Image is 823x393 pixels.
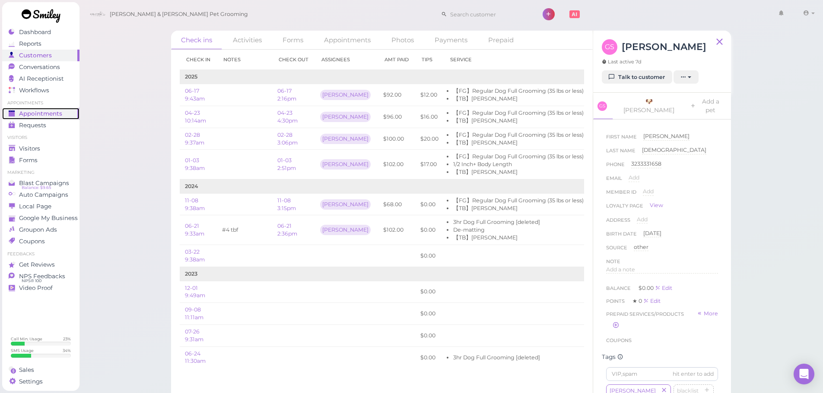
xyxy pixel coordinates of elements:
li: 【TB】[PERSON_NAME] [453,95,584,103]
a: Local Page [2,201,79,212]
span: $0.00 [639,285,655,291]
li: 【TB】[PERSON_NAME] [453,139,584,147]
li: 【FG】Regular Dog Full Grooming (35 lbs or less) [453,109,584,117]
li: 3hr Dog Full Grooming [deleted] [453,218,584,226]
td: $92.00 [378,84,415,106]
td: $0.00 [415,346,444,368]
a: Talk to customer [602,70,672,84]
td: $68.00 [378,193,415,215]
span: Get Reviews [19,261,55,268]
td: $100.00 [378,128,415,150]
span: Last Name [606,146,636,160]
a: More [697,310,718,318]
span: Add [629,174,639,181]
span: Add [637,216,648,223]
a: Blast Campaigns Balance: $9.65 [2,177,79,189]
a: AI Receptionist [2,73,79,85]
span: Coupons [606,337,632,343]
a: Prepaid [478,31,524,49]
li: 1/2 Inch+ Body Length [453,160,584,168]
a: 04-23 4:30pm [277,110,298,124]
a: Photos [381,31,424,49]
span: Add [643,188,654,195]
a: Payments [425,31,477,49]
li: 【TB】[PERSON_NAME] [453,234,584,242]
span: Points [606,298,626,304]
a: Requests [2,119,79,131]
span: Requests [19,122,46,129]
span: Address [606,216,630,230]
a: 12-01 9:49am [185,285,205,299]
b: 2025 [185,73,197,80]
li: Marketing [2,170,79,176]
span: Customers [19,52,52,59]
td: $0.00 [415,215,444,245]
a: Activities [223,31,272,49]
span: Phone [606,160,625,174]
div: 3233331658 [631,160,661,168]
li: 【FG】Regular Dog Full Grooming (35 lbs or less) [453,87,584,95]
a: Edit [643,298,661,304]
li: 【FG】Regular Dog Full Grooming (35 lbs or less) [453,197,584,204]
div: 34 % [63,348,71,353]
span: Auto Campaigns [19,191,68,198]
div: [DATE] [643,230,661,238]
div: [PERSON_NAME] [320,225,371,235]
a: 🐶 [PERSON_NAME] [614,93,684,119]
a: Dashboard [2,26,79,38]
a: 02-28 3:06pm [277,132,298,146]
span: Video Proof [19,284,53,292]
th: Notes [217,50,272,70]
a: Sales [2,364,79,376]
a: 07-26 9:31am [185,328,203,343]
div: [DEMOGRAPHIC_DATA] [642,146,706,154]
span: Prepaid services/products [606,310,684,318]
span: Balance [606,285,632,291]
div: 23 % [63,336,71,342]
th: Assignees [315,50,378,70]
span: Reports [19,40,41,47]
a: 06-17 9:43am [185,88,205,102]
th: Service [444,50,589,70]
td: $102.00 [378,150,415,179]
a: 01-03 9:38am [185,157,205,171]
div: [PERSON_NAME] [320,159,371,170]
a: Workflows [2,85,79,96]
li: 【TB】[PERSON_NAME] [453,117,584,125]
a: 11-08 9:38am [185,197,205,211]
li: 【TB】[PERSON_NAME] [453,204,584,212]
a: Reports [2,38,79,50]
div: Open Intercom Messenger [794,364,814,384]
a: Video Proof [2,282,79,294]
span: Source [606,243,627,257]
span: Sales [19,366,34,374]
td: $96.00 [378,106,415,128]
a: Edit [655,285,672,291]
a: 09-08 11:11am [185,306,203,321]
span: Local Page [19,203,51,210]
b: 2024 [185,183,198,189]
td: $0.00 [415,324,444,346]
a: 04-23 10:14am [185,110,206,124]
span: Loyalty page [606,201,643,214]
a: Coupons [2,236,79,247]
td: $0.00 [415,281,444,303]
input: VIP,spam [606,367,718,381]
td: $102.00 [378,215,415,245]
div: [PERSON_NAME] [320,112,371,122]
div: Note [606,257,620,266]
td: $17.00 [415,150,444,179]
a: Get Reviews [2,259,79,270]
span: Coupons [19,238,45,245]
a: 11-08 3:15pm [277,197,296,211]
a: Conversations [2,61,79,73]
td: $12.00 [415,84,444,106]
a: 06-21 2:36pm [277,223,297,237]
span: Birth date [606,230,637,243]
span: NPS Feedbacks [19,273,65,280]
td: #4 tbf [217,215,272,245]
li: Feedbacks [2,251,79,257]
div: hit enter to add [673,370,714,378]
h3: [PERSON_NAME] [622,39,706,54]
a: Forms [273,31,313,49]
